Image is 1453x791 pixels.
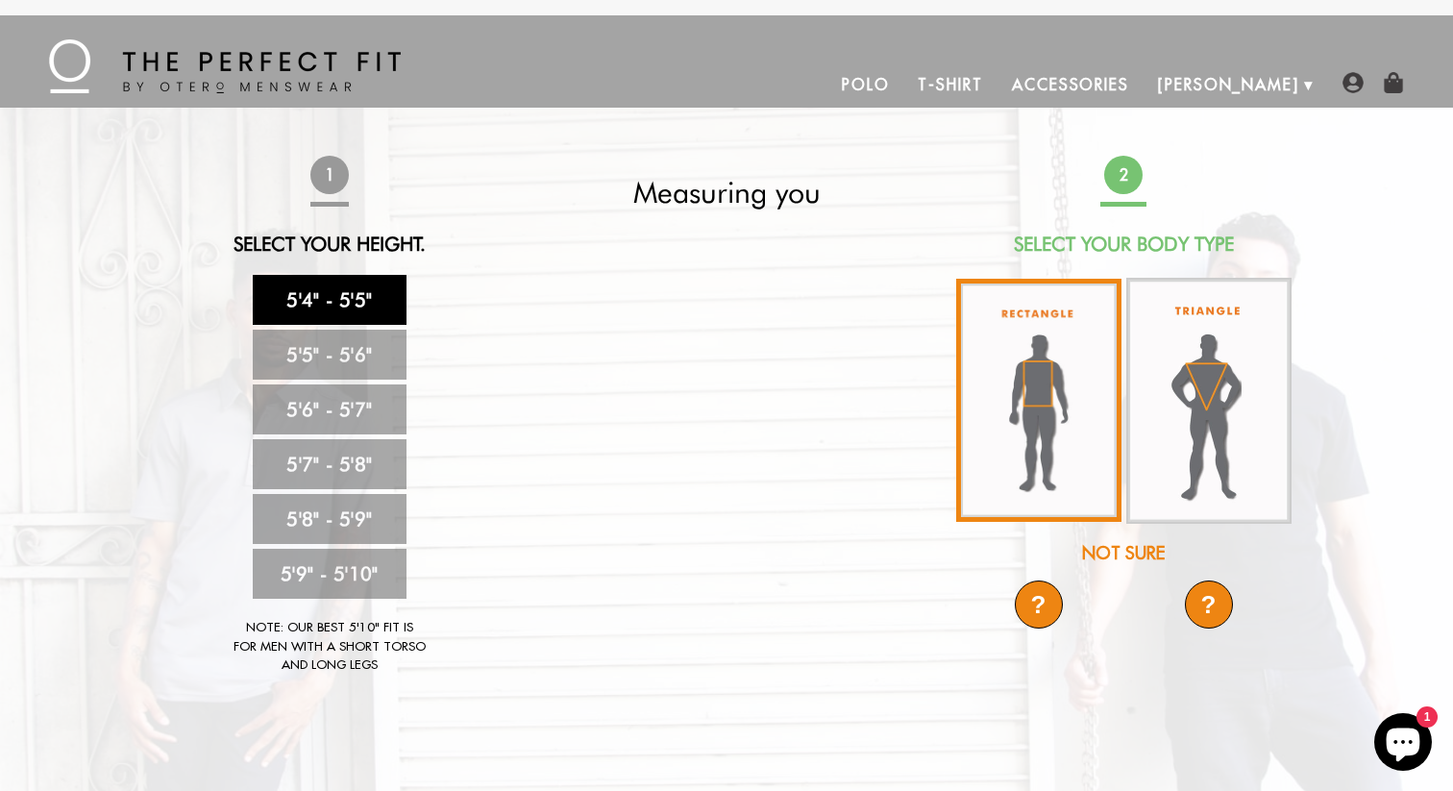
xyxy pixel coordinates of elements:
[160,233,500,256] h2: Select Your Height.
[956,279,1121,522] img: rectangle-body_336x.jpg
[1342,72,1364,93] img: user-account-icon.png
[253,384,406,434] a: 5'6" - 5'7"
[253,549,406,599] a: 5'9" - 5'10"
[253,275,406,325] a: 5'4" - 5'5"
[827,62,904,108] a: Polo
[953,233,1293,256] h2: Select Your Body Type
[1144,62,1314,108] a: [PERSON_NAME]
[253,439,406,489] a: 5'7" - 5'8"
[49,39,401,93] img: The Perfect Fit - by Otero Menswear - Logo
[1383,72,1404,93] img: shopping-bag-icon.png
[1104,156,1143,194] span: 2
[556,175,897,210] h2: Measuring you
[1368,713,1438,776] inbox-online-store-chat: Shopify online store chat
[253,330,406,380] a: 5'5" - 5'6"
[903,62,997,108] a: T-Shirt
[234,618,426,675] div: Note: Our best 5'10" fit is for men with a short torso and long legs
[253,494,406,544] a: 5'8" - 5'9"
[1185,581,1233,629] div: ?
[1015,581,1063,629] div: ?
[953,540,1293,566] div: Not Sure
[310,156,349,194] span: 1
[997,62,1144,108] a: Accessories
[1126,278,1292,524] img: triangle-body_336x.jpg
